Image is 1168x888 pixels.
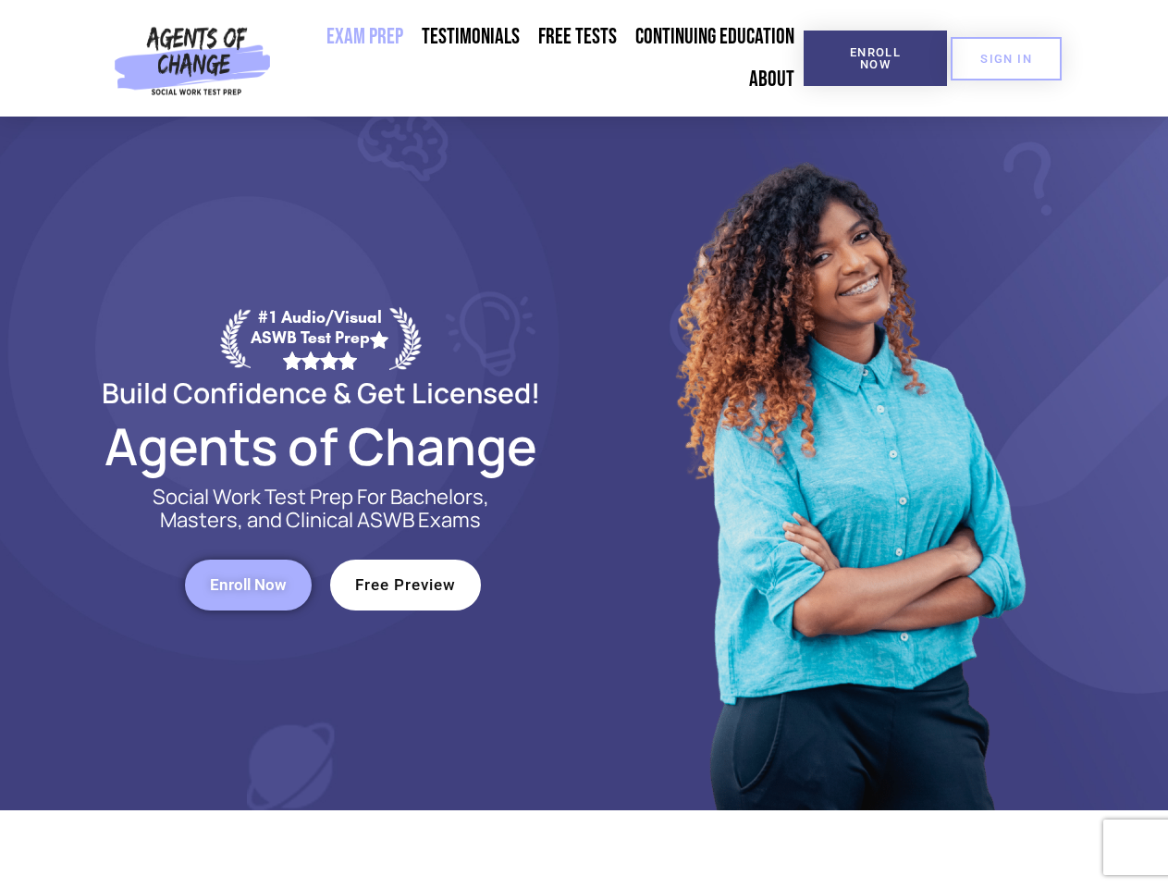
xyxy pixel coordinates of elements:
a: Continuing Education [626,16,804,58]
a: Free Tests [529,16,626,58]
h2: Agents of Change [57,425,584,467]
a: Exam Prep [317,16,412,58]
a: Enroll Now [185,560,312,610]
h2: Build Confidence & Get Licensed! [57,379,584,406]
p: Social Work Test Prep For Bachelors, Masters, and Clinical ASWB Exams [131,486,510,532]
a: Free Preview [330,560,481,610]
span: Enroll Now [210,577,287,593]
a: Enroll Now [804,31,947,86]
span: Free Preview [355,577,456,593]
img: Website Image 1 (1) [663,117,1033,810]
span: SIGN IN [980,53,1032,65]
span: Enroll Now [833,46,917,70]
div: #1 Audio/Visual ASWB Test Prep [251,307,389,369]
nav: Menu [278,16,804,101]
a: SIGN IN [951,37,1062,80]
a: Testimonials [412,16,529,58]
a: About [740,58,804,101]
